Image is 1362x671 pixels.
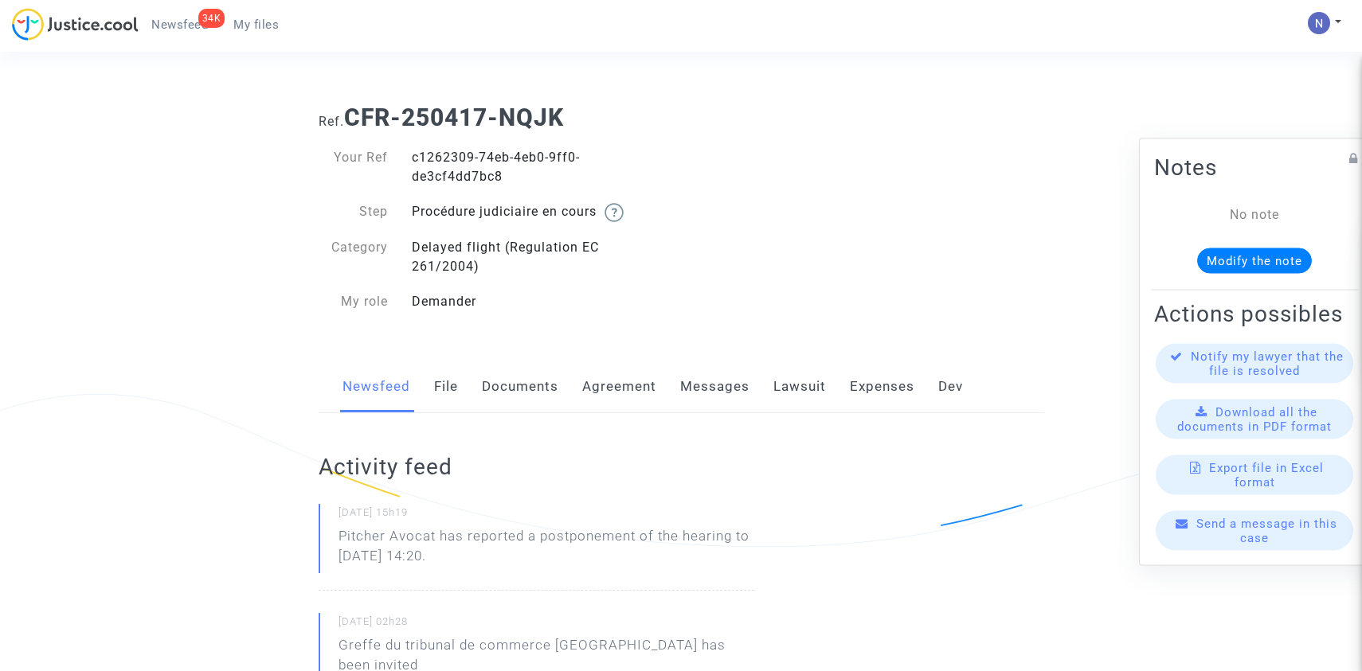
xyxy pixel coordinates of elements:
[400,238,681,276] div: Delayed flight (Regulation EC 261/2004)
[400,202,681,222] div: Procédure judiciaire en cours
[850,361,914,413] a: Expenses
[1178,205,1331,224] div: No note
[1308,12,1330,34] img: ACg8ocLbdXnmRFmzhNqwOPt_sjleXT1r-v--4sGn8-BO7_nRuDcVYw=s96-c
[1154,299,1355,327] h2: Actions possibles
[773,361,826,413] a: Lawsuit
[151,18,208,32] span: Newsfeed
[12,8,139,41] img: jc-logo.svg
[339,505,754,526] small: [DATE] 15h19
[1177,404,1332,433] span: Download all the documents in PDF format
[938,361,963,413] a: Dev
[307,148,401,186] div: Your Ref
[319,114,344,129] span: Ref.
[139,13,221,37] a: 34KNewsfeed
[400,292,681,311] div: Demander
[319,453,754,481] h2: Activity feed
[1197,248,1312,273] button: Modify the note
[605,203,624,222] img: help.svg
[482,361,558,413] a: Documents
[339,526,754,574] p: Pitcher Avocat has reported a postponement of the hearing to [DATE] 14:20.
[582,361,656,413] a: Agreement
[1191,349,1344,377] span: Notify my lawyer that the file is resolved
[1196,516,1337,544] span: Send a message in this case
[307,238,401,276] div: Category
[1209,460,1324,489] span: Export file in Excel format
[400,148,681,186] div: c1262309-74eb-4eb0-9ff0-de3cf4dd7bc8
[307,292,401,311] div: My role
[307,202,401,222] div: Step
[680,361,749,413] a: Messages
[233,18,279,32] span: My files
[342,361,410,413] a: Newsfeed
[221,13,292,37] a: My files
[344,103,564,131] b: CFR-250417-NQJK
[1154,153,1355,181] h2: Notes
[434,361,458,413] a: File
[339,614,754,635] small: [DATE] 02h28
[198,9,225,28] div: 34K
